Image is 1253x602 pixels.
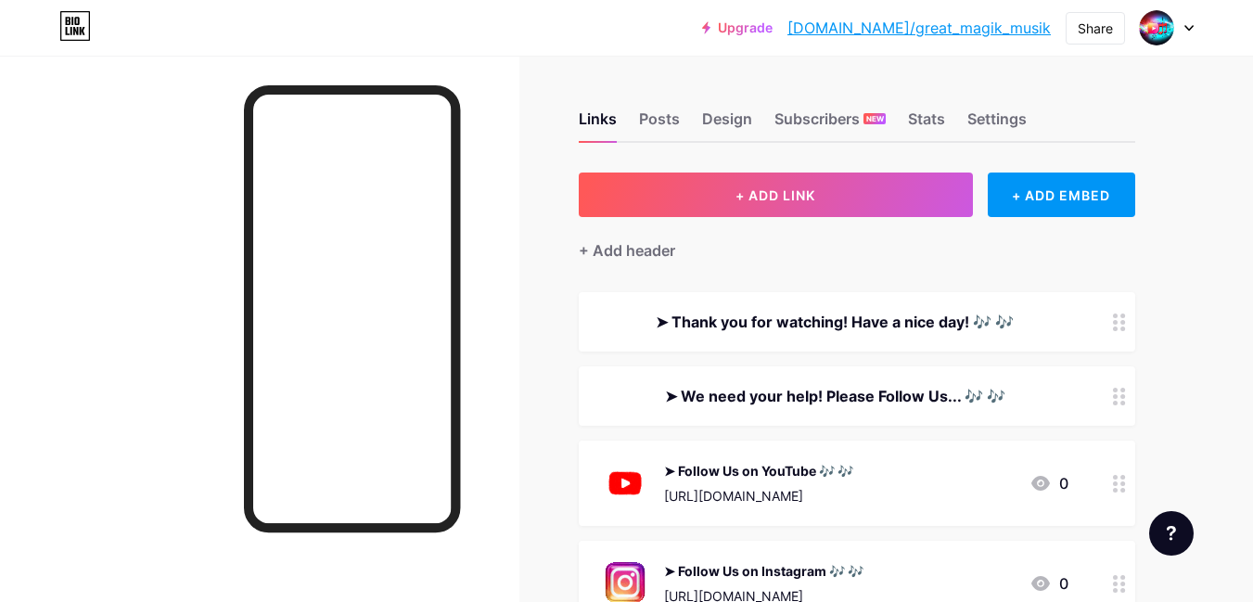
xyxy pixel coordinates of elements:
[579,239,675,262] div: + Add header
[988,173,1135,217] div: + ADD EMBED
[1139,10,1174,45] img: great_magik_musik
[774,108,886,141] div: Subscribers
[601,385,1068,407] div: ➤ We need your help! Please Follow Us... 🎶 🎶
[579,173,973,217] button: + ADD LINK
[1029,472,1068,494] div: 0
[735,187,815,203] span: + ADD LINK
[639,108,680,141] div: Posts
[1078,19,1113,38] div: Share
[908,108,945,141] div: Stats
[702,108,752,141] div: Design
[787,17,1051,39] a: [DOMAIN_NAME]/great_magik_musik
[664,561,863,581] div: ➤ Follow Us on Instagram 🎶 🎶
[664,486,853,506] div: [URL][DOMAIN_NAME]
[866,113,884,124] span: NEW
[579,108,617,141] div: Links
[967,108,1027,141] div: Settings
[664,461,853,480] div: ➤ Follow Us on YouTube 🎶 🎶
[601,459,649,507] img: ➤ Follow Us on YouTube 🎶 🎶
[1029,572,1068,595] div: 0
[702,20,773,35] a: Upgrade
[601,311,1068,333] div: ➤ Thank you for watching! Have a nice day! 🎶 🎶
